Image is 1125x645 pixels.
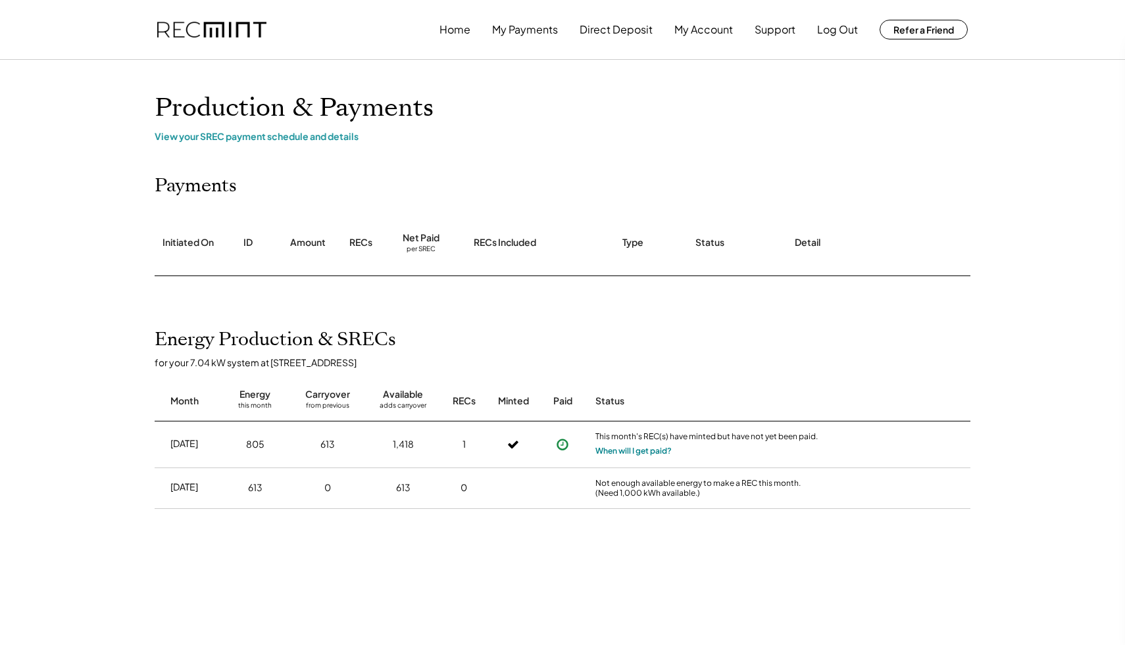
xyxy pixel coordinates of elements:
[595,444,672,458] button: When will I get paid?
[157,22,266,38] img: recmint-logotype%403x.png
[817,16,858,43] button: Log Out
[595,478,819,498] div: Not enough available energy to make a REC this month. (Need 1,000 kWh available.)
[170,481,198,494] div: [DATE]
[324,481,331,494] div: 0
[155,130,970,142] div: View your SREC payment schedule and details
[580,16,653,43] button: Direct Deposit
[320,438,335,451] div: 613
[553,435,572,454] button: Payment approved, but not yet initiated.
[795,236,820,249] div: Detail
[155,356,984,368] div: for your 7.04 kW system at [STREET_ADDRESS]
[170,394,199,408] div: Month
[755,16,795,43] button: Support
[305,388,350,401] div: Carryover
[380,401,426,414] div: adds carryover
[403,231,439,245] div: Net Paid
[695,236,724,249] div: Status
[474,236,536,249] div: RECs Included
[243,236,253,249] div: ID
[595,394,819,408] div: Status
[170,437,198,450] div: [DATE]
[349,236,372,249] div: RECs
[246,438,264,451] div: 805
[155,329,396,351] h2: Energy Production & SRECs
[238,401,272,414] div: this month
[439,16,470,43] button: Home
[453,394,476,408] div: RECs
[463,438,466,451] div: 1
[498,394,529,408] div: Minted
[553,394,572,408] div: Paid
[595,431,819,444] div: This month's REC(s) have minted but have not yet been paid.
[492,16,558,43] button: My Payments
[239,388,270,401] div: Energy
[290,236,326,249] div: Amount
[306,401,349,414] div: from previous
[880,20,968,39] button: Refer a Friend
[407,245,436,254] div: per SREC
[393,438,414,451] div: 1,418
[383,388,423,401] div: Available
[155,93,970,124] h1: Production & Payments
[162,236,214,249] div: Initiated On
[155,175,237,197] h2: Payments
[674,16,733,43] button: My Account
[248,481,262,494] div: 613
[461,481,467,494] div: 0
[622,236,643,249] div: Type
[396,481,411,494] div: 613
